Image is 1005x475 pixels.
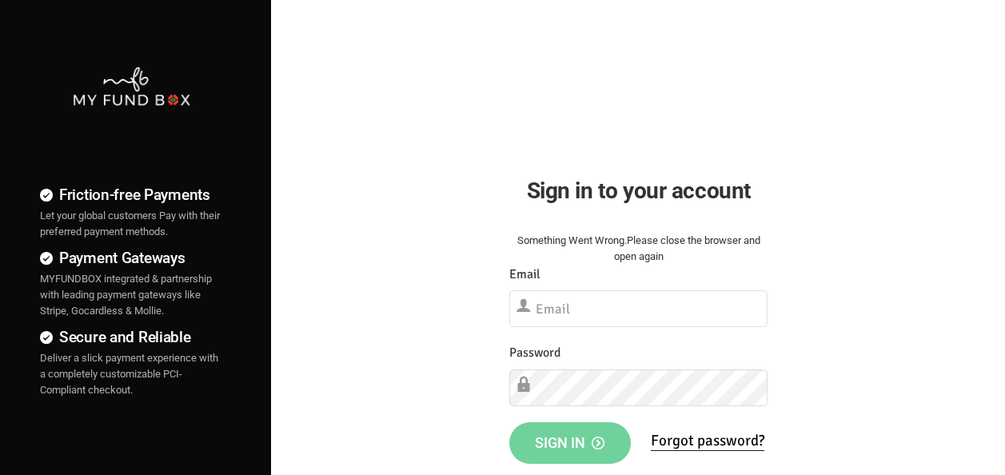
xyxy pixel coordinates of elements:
h4: Secure and Reliable [40,325,223,349]
h4: Payment Gateways [40,246,223,269]
span: MYFUNDBOX integrated & partnership with leading payment gateways like Stripe, Gocardless & Mollie. [40,273,212,317]
img: mfbwhite.png [72,66,190,106]
label: Email [509,265,540,285]
button: Sign in [509,422,631,464]
h2: Sign in to your account [509,174,768,208]
h4: Friction-free Payments [40,183,223,206]
div: Something Went Wrong.Please close the browser and open again [509,233,768,265]
span: Deliver a slick payment experience with a completely customizable PCI-Compliant checkout. [40,352,218,396]
a: Forgot password? [651,431,764,451]
label: Password [509,343,560,363]
span: Sign in [535,434,604,451]
span: Let your global customers Pay with their preferred payment methods. [40,210,220,237]
input: Email [509,290,768,327]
